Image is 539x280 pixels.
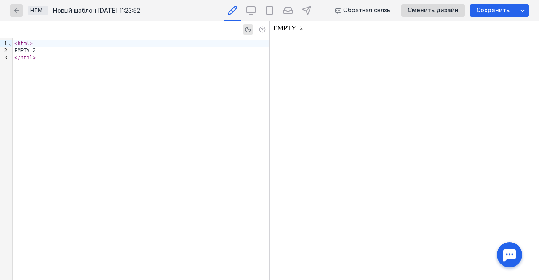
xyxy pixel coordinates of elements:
[30,7,45,13] span: HTML
[476,7,510,14] span: Сохранить
[470,4,516,17] button: Сохранить
[401,4,465,17] button: Сменить дизайн
[29,40,32,46] span: >
[21,55,33,61] span: html
[17,40,29,46] span: html
[408,7,459,14] span: Сменить дизайн
[8,40,12,46] span: Fold line
[332,4,395,17] button: Обратная связь
[14,40,17,46] span: <
[14,55,20,61] span: </
[33,55,36,61] span: >
[13,47,269,54] div: EMPTY_2
[270,21,539,280] iframe: preview
[53,8,140,13] div: Новый шаблон [DATE] 11:23:52
[343,7,390,14] span: Обратная связь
